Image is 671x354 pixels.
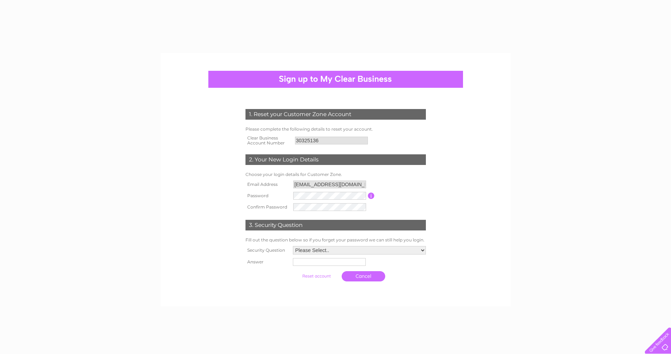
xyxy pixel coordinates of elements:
[244,201,292,213] th: Confirm Password
[245,220,426,230] div: 3. Security Question
[295,271,338,281] input: Submit
[244,190,292,201] th: Password
[244,133,293,148] th: Clear Business Account Number
[244,244,291,256] th: Security Question
[244,125,428,133] td: Please complete the following details to reset your account.
[368,193,375,199] input: Information
[244,179,292,190] th: Email Address
[244,256,291,268] th: Answer
[244,236,428,244] td: Fill out the question below so if you forget your password we can still help you login.
[244,170,428,179] td: Choose your login details for Customer Zone.
[245,109,426,120] div: 1. Reset your Customer Zone Account
[342,271,385,281] a: Cancel
[245,154,426,165] div: 2. Your New Login Details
